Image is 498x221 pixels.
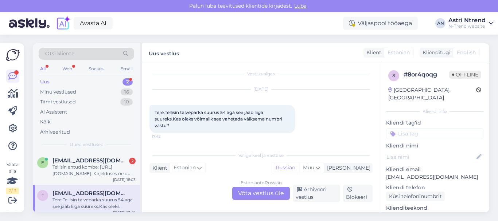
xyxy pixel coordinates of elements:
div: Klienditugi [420,49,451,56]
div: Astri Ntrend [448,17,486,23]
p: Kliendi tag'id [386,119,483,127]
div: Russian [272,162,299,173]
div: Klient [149,164,167,172]
span: English [457,49,476,56]
span: 8 [392,73,395,78]
div: Arhiveeri vestlus [293,185,340,202]
div: Valige keel ja vastake [149,152,373,159]
span: e [41,160,44,165]
div: [DATE] [149,86,373,92]
label: Uus vestlus [149,48,179,58]
a: Astri NtrendN-Trend website [448,17,494,29]
span: elviira.aher@gmail.com [52,157,128,164]
img: Askly Logo [6,49,20,61]
div: All [39,64,47,74]
div: [GEOGRAPHIC_DATA], [GEOGRAPHIC_DATA] [388,86,476,102]
p: Kliendi nimi [386,142,483,150]
div: Email [119,64,134,74]
input: Lisa nimi [386,153,475,161]
div: Vaata siia [6,161,19,194]
span: taimi.kiiken89@gmail.com [52,190,128,197]
div: Web [61,64,74,74]
div: [DATE] 18:03 [113,177,136,182]
span: Otsi kliente [45,50,74,58]
span: Estonian [174,164,196,172]
div: [PERSON_NAME] [324,164,370,172]
div: Arhiveeritud [40,129,70,136]
div: Klient [363,49,381,56]
div: AN [435,18,446,28]
div: Socials [87,64,105,74]
div: Tellisin antud kombe: [URL][DOMAIN_NAME]. Kirjelduses öeldud, et "Kaasasolevad elastsed tallakumm... [52,164,136,177]
div: Minu vestlused [40,88,76,96]
div: Väljaspool tööaega [343,17,418,30]
div: Vestlus algas [149,71,373,77]
div: Võta vestlus üle [232,187,290,200]
span: Uued vestlused [70,141,104,148]
div: Kliendi info [386,108,483,115]
p: Kliendi telefon [386,184,483,192]
div: 16 [121,88,133,96]
img: explore-ai [55,16,71,31]
span: Luba [292,3,309,9]
p: Klienditeekond [386,204,483,212]
span: Estonian [388,49,410,56]
div: Kõik [40,118,51,126]
div: # 8or4qoqg [404,70,449,79]
div: 10 [120,98,133,106]
div: Küsi telefoninumbrit [386,192,445,201]
div: 2 [122,78,133,86]
div: 2 / 3 [6,188,19,194]
div: [DATE] 17:42 [113,210,136,215]
div: AI Assistent [40,108,67,116]
div: Estonian to Russian [241,179,282,186]
p: Kliendi email [386,166,483,173]
span: Muu [303,164,314,171]
div: N-Trend website [448,23,486,29]
span: Tere.Tellisin talveparka suurus 54 aga see jääb liiga suureks.Kas oleks võimalik see vahetada väi... [155,110,283,128]
div: 2 [129,158,136,164]
a: Avasta AI [74,17,113,29]
div: Tere.Tellisin talveparka suurus 54 aga see jääb liiga suureks.Kas oleks võimalik see vahetada väi... [52,197,136,210]
span: Offline [449,71,481,79]
p: [EMAIL_ADDRESS][DOMAIN_NAME] [386,173,483,181]
div: Blokeeri [343,185,373,202]
span: 17:42 [152,134,179,139]
span: t [42,193,44,198]
div: Uus [40,78,50,86]
div: Tiimi vestlused [40,98,76,106]
input: Lisa tag [386,128,483,139]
